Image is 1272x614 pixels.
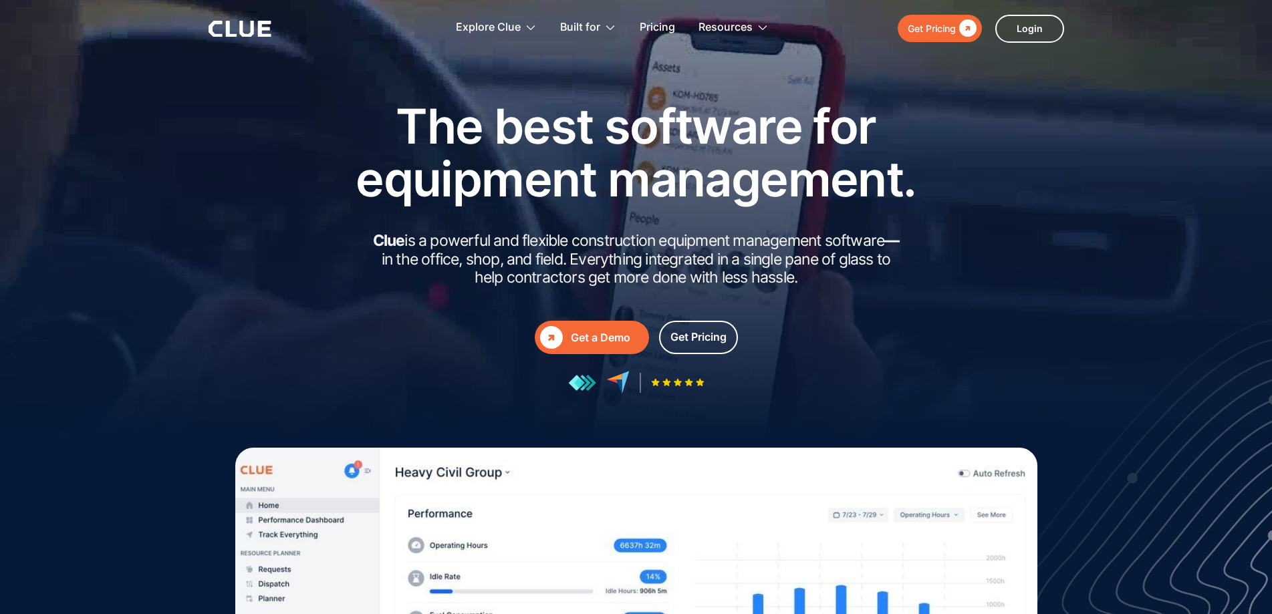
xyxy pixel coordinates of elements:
[369,232,904,287] h2: is a powerful and flexible construction equipment management software in the office, shop, and fi...
[336,100,937,205] h1: The best software for equipment management.
[540,326,563,349] div: 
[1205,550,1272,614] iframe: Chat Widget
[560,7,600,49] div: Built for
[560,7,616,49] div: Built for
[606,371,630,394] img: reviews at capterra
[535,321,649,354] a: Get a Demo
[373,231,405,250] strong: Clue
[456,7,537,49] div: Explore Clue
[995,15,1064,43] a: Login
[698,7,769,49] div: Resources
[884,231,899,250] strong: —
[571,329,644,346] div: Get a Demo
[670,329,727,345] div: Get Pricing
[456,7,521,49] div: Explore Clue
[568,374,596,392] img: reviews at getapp
[956,20,977,37] div: 
[698,7,753,49] div: Resources
[651,378,705,387] img: Five-star rating icon
[640,7,675,49] a: Pricing
[898,15,982,42] a: Get Pricing
[908,20,956,37] div: Get Pricing
[659,321,738,354] a: Get Pricing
